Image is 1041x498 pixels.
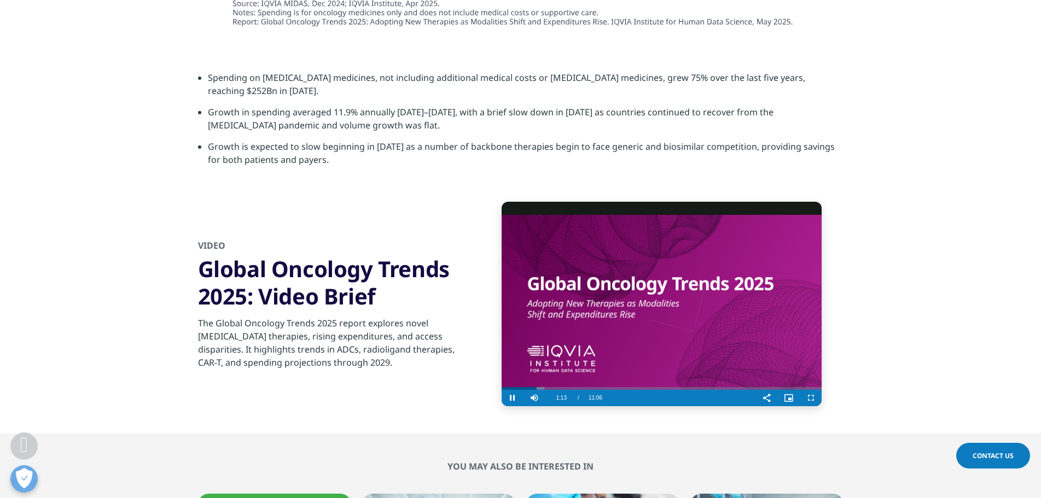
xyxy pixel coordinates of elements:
[198,461,844,472] h2: You may also be interested in
[778,390,800,406] button: Picture-in-Picture
[208,140,844,174] li: Growth is expected to slow beginning in [DATE] as a number of backbone therapies begin to face ge...
[578,395,579,401] span: /
[524,390,545,406] button: Mute
[502,390,524,406] button: Pause
[756,390,778,406] button: Share
[198,310,463,369] div: The Global Oncology Trends 2025 report explores novel [MEDICAL_DATA] therapies, rising expenditur...
[198,255,463,310] h3: Global Oncology Trends 2025: Video Brief
[589,390,602,406] span: 11:06
[973,451,1014,460] span: Contact Us
[198,239,463,255] h2: Video
[502,202,822,406] video-js: Video Player
[956,443,1030,468] a: Contact Us
[502,387,822,390] div: Progress Bar
[800,390,822,406] button: Fullscreen
[556,390,567,406] span: 1:13
[208,106,844,140] li: Growth in spending averaged 11.9% annually [DATE]–[DATE], with a brief slow down in [DATE] as cou...
[10,465,38,493] button: Apri preferenze
[208,71,844,106] li: Spending on [MEDICAL_DATA] medicines, not including additional medical costs or [MEDICAL_DATA] me...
